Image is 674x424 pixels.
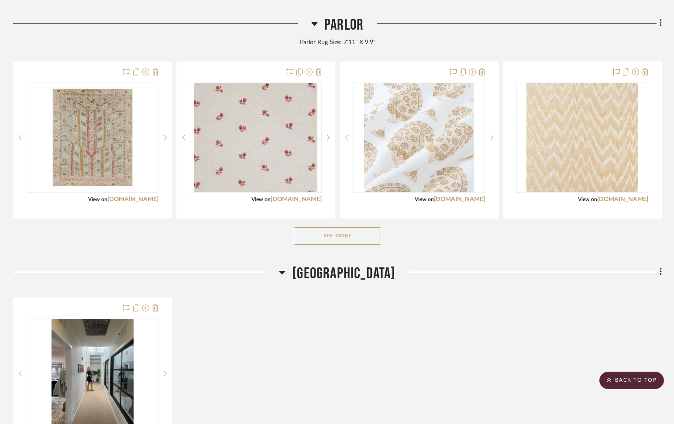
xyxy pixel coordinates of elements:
img: Lino Zig Zag in Nudo [526,83,638,192]
span: Parlor [324,16,364,34]
div: 0 [517,82,648,192]
img: Träd in Original [47,83,138,192]
a: [DOMAIN_NAME] [434,196,485,202]
a: [DOMAIN_NAME] [107,196,158,202]
span: View on [578,197,597,202]
div: 0 [354,82,485,192]
img: Udaipur in Toast & Shell [364,83,474,192]
span: View on [251,197,271,202]
span: [GEOGRAPHIC_DATA] [292,264,395,283]
div: Parlor Rug Size: 7'11" X 9'9" [13,38,662,48]
span: View on [415,197,434,202]
a: [DOMAIN_NAME] [597,196,648,202]
div: 0 [190,82,321,192]
scroll-to-top-button: BACK TO TOP [599,372,664,389]
button: See More [294,227,381,245]
img: Polonaise Textile for Window Treatment [194,83,317,192]
a: [DOMAIN_NAME] [271,196,322,202]
span: View on [88,197,107,202]
div: 0 [27,82,158,192]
